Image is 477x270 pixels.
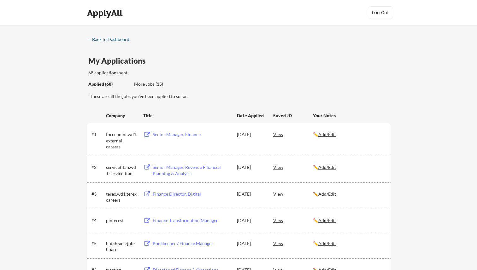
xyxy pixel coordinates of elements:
div: #2 [91,164,104,170]
div: These are all the jobs you've been applied to so far. [90,93,391,100]
div: View [273,215,313,226]
div: Title [143,112,231,119]
div: ✏️ [313,164,385,170]
div: [DATE] [237,164,265,170]
div: Your Notes [313,112,385,119]
div: #1 [91,131,104,138]
div: ApplyAll [87,8,124,18]
div: [DATE] [237,240,265,247]
u: Add/Edit [318,132,336,137]
div: [DATE] [237,217,265,224]
div: My Applications [88,57,151,65]
div: ← Back to Dashboard [87,37,134,42]
div: These are all the jobs you've been applied to so far. [88,81,129,88]
div: [DATE] [237,191,265,197]
u: Add/Edit [318,164,336,170]
div: hutch-ads-job-board [106,240,138,253]
div: pinterest [106,217,138,224]
div: Applied (68) [88,81,129,87]
div: Senior Manager, Revenue Financial Planning & Analysis [153,164,231,176]
div: Finance Director, Digital [153,191,231,197]
div: Senior Manager, Finance [153,131,231,138]
div: View [273,188,313,199]
div: Finance Transformation Manager [153,217,231,224]
div: Date Applied [237,112,265,119]
div: View [273,161,313,173]
div: servicetitan.wd1.servicetitan [106,164,138,176]
div: [DATE] [237,131,265,138]
div: Bookkeeper / Finance Manager [153,240,231,247]
u: Add/Edit [318,241,336,246]
button: Log Out [368,6,393,19]
div: forcepoint.wd1.external-careers [106,131,138,150]
div: Saved JD [273,110,313,121]
div: More Jobs (15) [134,81,180,87]
u: Add/Edit [318,218,336,223]
div: These are job applications we think you'd be a good fit for, but couldn't apply you to automatica... [134,81,180,88]
div: ✏️ [313,217,385,224]
div: Company [106,112,138,119]
div: ✏️ [313,191,385,197]
div: #5 [91,240,104,247]
div: ✏️ [313,240,385,247]
div: #3 [91,191,104,197]
u: Add/Edit [318,191,336,197]
a: ← Back to Dashboard [87,37,134,43]
div: View [273,238,313,249]
div: 68 applications sent [88,70,210,76]
div: #4 [91,217,104,224]
div: terex.wd1.terexcareers [106,191,138,203]
div: ✏️ [313,131,385,138]
div: View [273,129,313,140]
